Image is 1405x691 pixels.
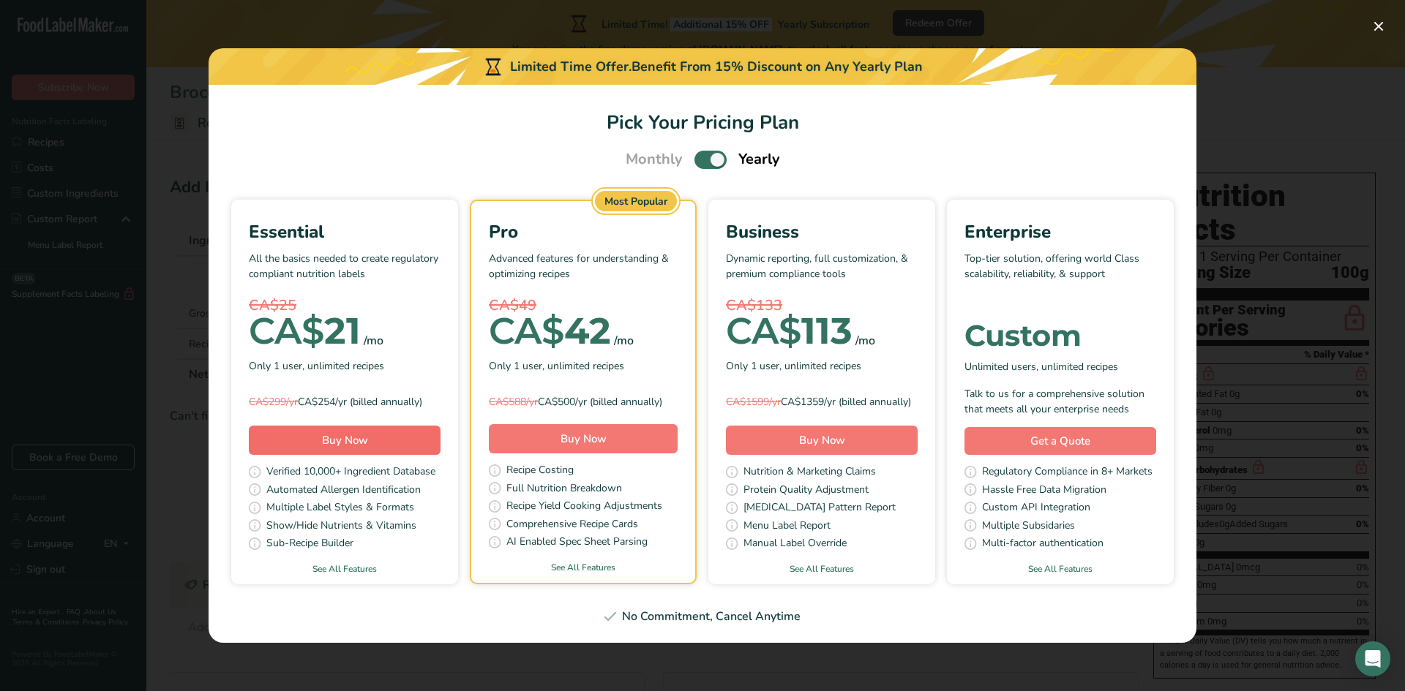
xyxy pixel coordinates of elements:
[489,358,624,374] span: Only 1 user, unlimited recipes
[266,482,421,500] span: Automated Allergen Identification
[231,562,458,575] a: See All Features
[738,148,780,170] span: Yearly
[489,295,678,317] div: CA$49
[364,332,383,350] div: /mo
[726,295,918,317] div: CA$133
[726,251,918,295] p: Dynamic reporting, full customization, & premium compliance tools
[249,358,384,374] span: Only 1 user, unlimited recipes
[1030,433,1090,450] span: Get a Quote
[982,535,1104,554] span: Multi-factor authentication
[1355,641,1390,676] div: Open Intercom Messenger
[982,499,1090,518] span: Custom API Integration
[726,394,918,409] div: CA$1359/yr (billed annually)
[249,219,441,245] div: Essential
[964,359,1118,374] span: Unlimited users, unlimited recipes
[632,57,923,77] div: Benefit From 15% Discount on Any Yearly Plan
[626,148,683,170] span: Monthly
[506,534,648,552] span: AI Enabled Spec Sheet Parsing
[799,433,845,448] span: Buy Now
[595,191,677,211] div: Most Popular
[726,358,861,374] span: Only 1 user, unlimited recipes
[726,309,801,353] span: CA$
[743,535,847,554] span: Manual Label Override
[249,426,441,455] button: Buy Now
[855,332,875,350] div: /mo
[743,482,869,500] span: Protein Quality Adjustment
[743,499,896,518] span: [MEDICAL_DATA] Pattern Report
[489,394,678,409] div: CA$500/yr (billed annually)
[506,480,622,499] span: Full Nutrition Breakdown
[964,219,1156,245] div: Enterprise
[561,431,607,446] span: Buy Now
[726,317,853,346] div: 113
[209,48,1196,85] div: Limited Time Offer.
[614,332,634,350] div: /mo
[726,219,918,245] div: Business
[743,464,876,482] span: Nutrition & Marketing Claims
[249,394,441,409] div: CA$254/yr (billed annually)
[266,518,416,536] span: Show/Hide Nutrients & Vitamins
[249,317,361,346] div: 21
[226,108,1179,137] h1: Pick Your Pricing Plan
[322,433,368,448] span: Buy Now
[226,608,1179,625] div: No Commitment, Cancel Anytime
[506,498,662,516] span: Recipe Yield Cooking Adjustments
[982,482,1106,500] span: Hassle Free Data Migration
[266,535,353,554] span: Sub-Recipe Builder
[726,426,918,455] button: Buy Now
[506,462,574,480] span: Recipe Costing
[266,499,414,518] span: Multiple Label Styles & Formats
[964,427,1156,456] a: Get a Quote
[249,295,441,317] div: CA$25
[249,251,441,295] p: All the basics needed to create regulatory compliant nutrition labels
[506,516,638,535] span: Comprehensive Recipe Cards
[708,562,935,575] a: See All Features
[266,464,435,482] span: Verified 10,000+ Ingredient Database
[982,464,1153,482] span: Regulatory Compliance in 8+ Markets
[964,321,1156,350] div: Custom
[726,395,781,409] span: CA$1599/yr
[964,386,1156,417] div: Talk to us for a comprehensive solution that meets all your enterprise needs
[471,561,695,574] a: See All Features
[489,317,611,346] div: 42
[947,562,1174,575] a: See All Features
[489,424,678,453] button: Buy Now
[743,518,831,536] span: Menu Label Report
[489,251,678,295] p: Advanced features for understanding & optimizing recipes
[249,395,298,409] span: CA$299/yr
[249,309,324,353] span: CA$
[489,309,564,353] span: CA$
[964,251,1156,295] p: Top-tier solution, offering world Class scalability, reliability, & support
[489,395,538,409] span: CA$588/yr
[982,518,1075,536] span: Multiple Subsidaries
[489,219,678,245] div: Pro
